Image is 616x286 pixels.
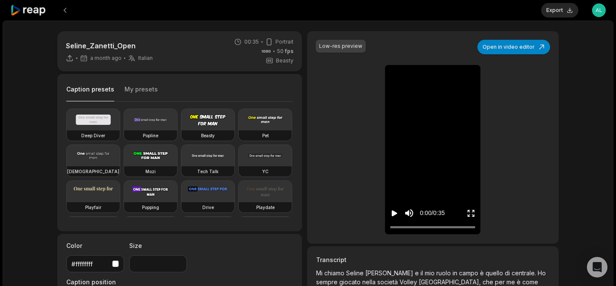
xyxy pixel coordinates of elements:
[285,48,293,54] span: fps
[316,278,339,286] span: sempre
[66,255,124,272] button: #ffffffff
[459,269,480,277] span: campo
[124,85,158,101] button: My presets
[415,269,421,277] span: e
[138,55,153,62] span: Italian
[324,269,346,277] span: chiamo
[483,278,495,286] span: che
[66,241,124,250] label: Color
[66,41,153,51] p: Seline_Zanetti_Open
[276,57,293,65] span: Beasty
[421,269,425,277] span: il
[66,85,114,102] button: Caption presets
[316,255,550,264] h3: Transcript
[145,168,156,175] h3: Mozi
[201,132,215,139] h3: Beasty
[81,132,105,139] h3: Deep Diver
[143,132,158,139] h3: Popline
[129,241,187,250] label: Size
[404,208,415,218] button: Mute sound
[244,38,259,46] span: 00:35
[522,278,538,286] span: come
[71,259,109,268] div: #ffffffff
[339,278,362,286] span: giocato
[275,38,293,46] span: Portrait
[362,278,377,286] span: nella
[197,168,219,175] h3: Tech Talk
[436,269,453,277] span: ruolo
[477,40,550,54] button: Open in video editor
[425,269,436,277] span: mio
[587,257,607,277] div: Open Intercom Messenger
[365,269,415,277] span: [PERSON_NAME]
[256,204,275,211] h3: Playdate
[346,269,365,277] span: Seline
[541,3,578,18] button: Export
[453,269,459,277] span: in
[67,168,119,175] h3: [DEMOGRAPHIC_DATA]
[202,204,214,211] h3: Drive
[377,278,400,286] span: società
[420,209,444,218] div: 0:00 / 0:35
[85,204,101,211] h3: Playfair
[262,132,269,139] h3: Pet
[512,269,538,277] span: centrale.
[467,205,475,221] button: Enter Fullscreen
[419,278,483,286] span: [GEOGRAPHIC_DATA],
[486,269,505,277] span: quello
[517,278,522,286] span: è
[495,278,506,286] span: per
[538,269,546,277] span: Ho
[316,269,324,277] span: Mi
[505,269,512,277] span: di
[319,42,362,50] div: Low-res preview
[480,269,486,277] span: è
[277,47,293,55] span: 50
[390,205,399,221] button: Play video
[506,278,517,286] span: me
[142,204,159,211] h3: Popping
[400,278,419,286] span: Volley
[262,168,269,175] h3: YC
[90,55,121,62] span: a month ago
